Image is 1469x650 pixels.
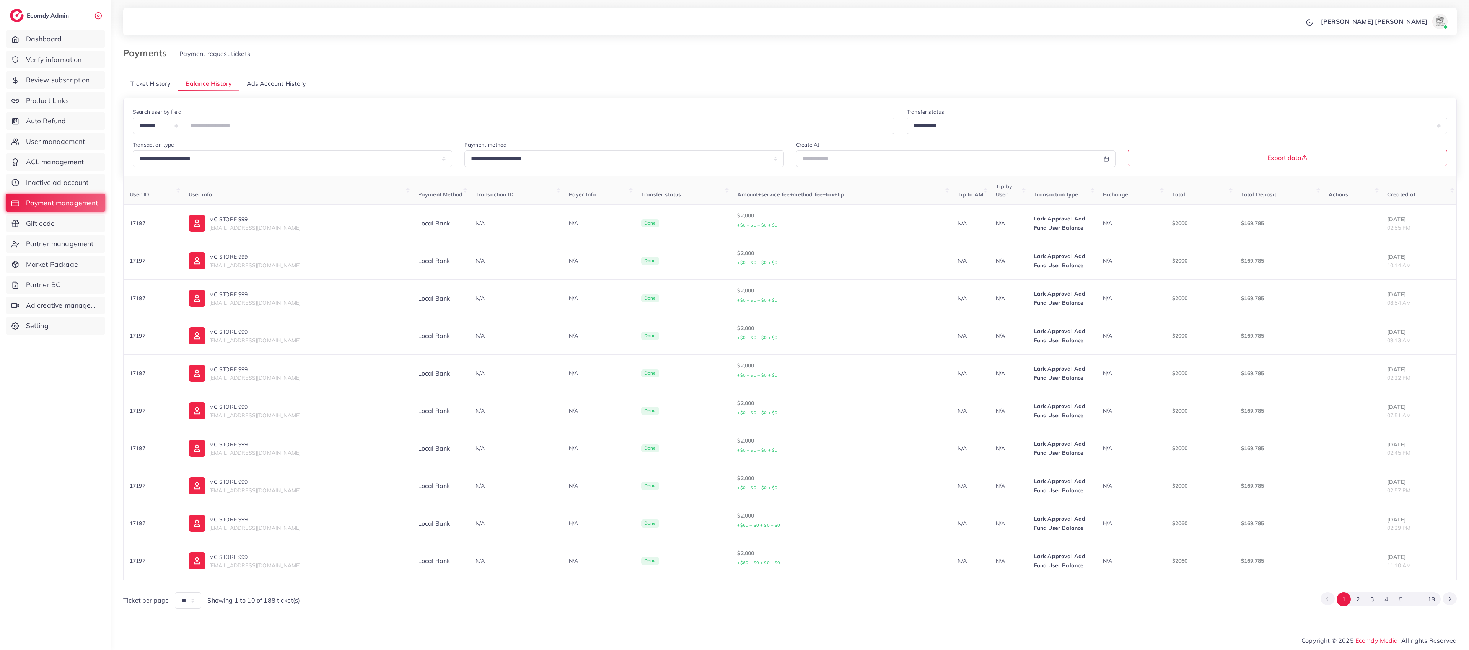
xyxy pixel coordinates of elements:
p: N/A [996,406,1022,415]
p: 17197 [130,256,176,265]
p: 17197 [130,481,176,490]
p: [PERSON_NAME] [PERSON_NAME] [1321,17,1427,26]
p: N/A [958,219,984,228]
p: $2,000 [737,511,945,530]
span: Done [641,294,659,303]
button: Export data [1128,150,1447,166]
img: ic-user-info.36bf1079.svg [189,440,205,457]
img: ic-user-info.36bf1079.svg [189,252,205,269]
p: 17197 [130,406,176,415]
p: 17197 [130,369,176,378]
span: N/A [476,332,485,339]
span: Verify information [26,55,82,65]
span: 02:45 PM [1387,449,1410,456]
a: Partner management [6,235,105,253]
p: N/A [958,556,984,565]
span: Done [641,369,659,378]
span: [EMAIL_ADDRESS][DOMAIN_NAME] [209,524,301,531]
p: [DATE] [1387,552,1450,562]
p: N/A [996,519,1022,528]
p: N/A [569,556,629,565]
p: $2,000 [737,286,945,305]
label: Transaction type [133,141,174,149]
span: Done [641,407,659,415]
p: MC STORE 999 [209,365,301,374]
span: Auto Refund [26,116,66,126]
p: MC STORE 999 [209,552,301,562]
span: Done [641,519,659,528]
span: Ticket per page [123,596,169,605]
p: [DATE] [1387,365,1450,374]
img: ic-user-info.36bf1079.svg [189,327,205,344]
span: N/A [1103,445,1112,452]
p: [DATE] [1387,477,1450,487]
span: User management [26,137,85,147]
span: Market Package [26,260,78,269]
p: $2000 [1172,219,1229,228]
a: [PERSON_NAME] [PERSON_NAME]avatar [1317,14,1451,29]
span: N/A [1103,295,1112,302]
span: [EMAIL_ADDRESS][DOMAIN_NAME] [209,337,301,344]
span: Review subscription [26,75,90,85]
a: Review subscription [6,71,105,89]
p: 17197 [130,519,176,528]
p: [DATE] [1387,515,1450,524]
p: $169,785 [1241,406,1316,415]
p: $2,000 [737,398,945,417]
span: Copyright © 2025 [1301,636,1457,645]
div: Local bank [418,444,463,453]
p: $169,785 [1241,256,1316,265]
span: Transaction type [1034,191,1078,198]
a: Dashboard [6,30,105,48]
p: N/A [569,444,629,453]
p: N/A [958,256,984,265]
a: logoEcomdy Admin [10,9,71,22]
p: N/A [996,294,1022,303]
span: Done [641,557,659,565]
span: Partner BC [26,280,61,290]
span: User info [189,191,212,198]
small: +$0 + $0 + $0 + $0 [737,222,777,228]
span: 02:29 PM [1387,524,1410,531]
a: Payment management [6,194,105,212]
span: N/A [1103,257,1112,264]
span: N/A [1103,220,1112,227]
div: Local bank [418,519,463,528]
p: N/A [958,481,984,490]
p: Lark Approval Add Fund User Balance [1034,364,1091,382]
p: Lark Approval Add Fund User Balance [1034,552,1091,570]
p: $2000 [1172,294,1229,303]
span: Tip by User [996,183,1013,198]
p: $169,785 [1241,219,1316,228]
a: Gift code [6,215,105,232]
span: N/A [1103,482,1112,489]
div: Local bank [418,482,463,490]
span: Done [641,257,659,265]
span: Transaction ID [476,191,514,198]
label: Search user by field [133,108,181,116]
img: logo [10,9,24,22]
button: Go to page 5 [1394,592,1408,606]
span: [EMAIL_ADDRESS][DOMAIN_NAME] [209,449,301,456]
span: N/A [476,295,485,302]
span: Export data [1267,155,1308,161]
button: Go to page 3 [1365,592,1379,606]
p: $169,785 [1241,294,1316,303]
p: N/A [569,294,629,303]
span: N/A [476,370,485,377]
img: ic-user-info.36bf1079.svg [189,477,205,494]
span: Balance History [186,79,232,88]
small: +$60 + $0 + $0 + $0 [737,523,780,528]
p: N/A [958,406,984,415]
a: Auto Refund [6,112,105,130]
p: Lark Approval Add Fund User Balance [1034,252,1091,270]
span: Payment request tickets [179,50,250,57]
small: +$0 + $0 + $0 + $0 [737,485,777,490]
button: Go to page 2 [1351,592,1365,606]
a: Market Package [6,256,105,273]
p: $169,785 [1241,331,1316,340]
span: [EMAIL_ADDRESS][DOMAIN_NAME] [209,562,301,569]
p: $2060 [1172,556,1229,565]
p: $2,000 [737,549,945,567]
div: Local bank [418,407,463,415]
